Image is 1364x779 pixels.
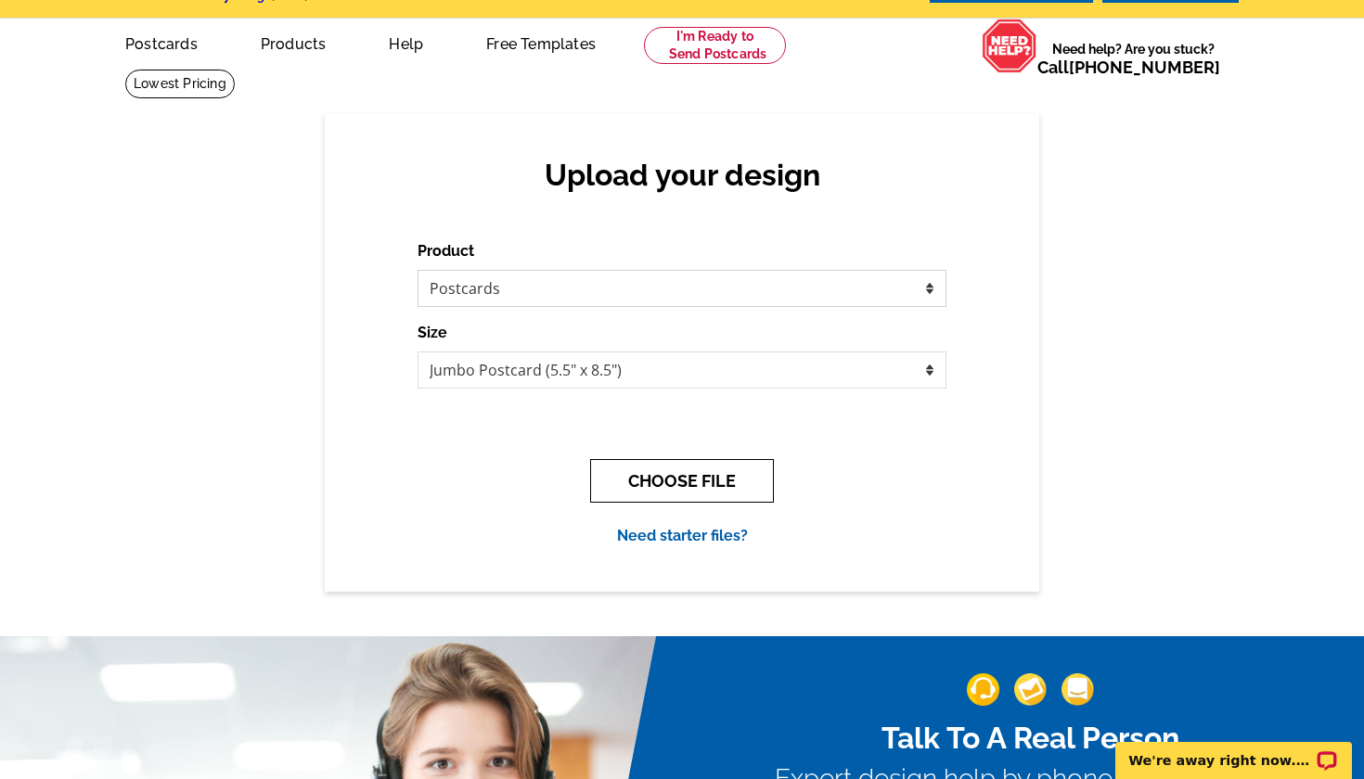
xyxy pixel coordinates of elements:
[436,158,928,193] h2: Upload your design
[617,527,748,544] a: Need starter files?
[418,240,474,262] label: Product
[1037,40,1229,77] span: Need help? Are you stuck?
[590,459,774,503] button: CHOOSE FILE
[231,20,356,64] a: Products
[418,322,447,344] label: Size
[1069,57,1220,77] a: [PHONE_NUMBER]
[967,673,999,706] img: support-img-1.png
[457,20,625,64] a: Free Templates
[775,721,1285,756] h2: Talk To A Real Person
[96,20,227,64] a: Postcards
[1062,673,1094,706] img: support-img-3_1.png
[1103,721,1364,779] iframe: LiveChat chat widget
[1014,673,1047,706] img: support-img-2.png
[982,19,1037,73] img: help
[359,20,453,64] a: Help
[1037,57,1220,77] span: Call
